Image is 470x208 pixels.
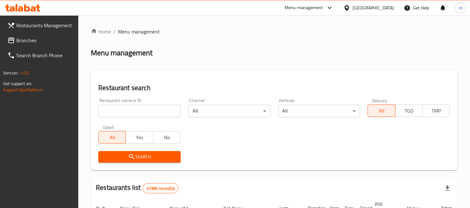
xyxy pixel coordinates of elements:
nav: breadcrumb [91,28,457,35]
span: TMP [425,106,447,115]
span: Search [103,153,176,161]
button: Search [98,151,181,163]
span: Version: [3,69,18,77]
label: Upsell [103,125,114,129]
span: No [156,133,178,142]
span: m [459,4,462,11]
button: No [153,131,181,144]
input: Search for restaurant name or ID.. [98,105,181,117]
a: Restaurants Management [3,18,79,33]
button: Yes [126,131,153,144]
div: Export file [440,181,455,196]
span: All [101,133,123,142]
span: 41960 record(s) [143,185,178,191]
div: Total records count [142,183,178,193]
a: Search Branch Phone [3,48,79,63]
button: TGO [395,104,423,117]
button: All [368,104,395,117]
h2: Restaurant search [98,83,450,93]
a: Home [91,28,111,35]
h2: Menu management [91,48,152,58]
button: TMP [422,104,450,117]
button: All [98,131,126,144]
a: Support.OpsPlatform [3,86,43,94]
li: / [113,28,116,35]
span: Search Branch Phone [16,52,74,59]
span: Get support on: [3,79,32,88]
div: All [278,105,360,117]
div: All [188,105,271,117]
label: Delivery [372,98,388,103]
span: All [370,106,393,115]
span: Branches [16,37,74,44]
span: Menu management [118,28,160,35]
span: Restaurants Management [16,22,74,29]
div: [GEOGRAPHIC_DATA] [353,4,394,11]
span: TGO [398,106,420,115]
h2: Restaurants list [96,183,178,193]
div: Menu-management [285,4,323,12]
span: 1.0.0 [19,69,29,77]
a: Branches [3,33,79,48]
span: Yes [128,133,151,142]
